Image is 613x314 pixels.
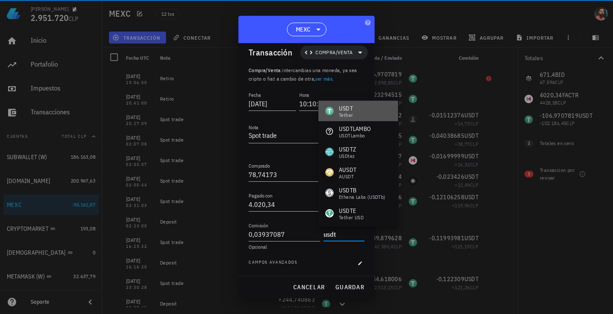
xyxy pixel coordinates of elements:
[339,133,371,138] div: USDTLambo
[332,279,368,295] button: guardar
[339,113,353,118] div: Tether
[325,168,334,177] div: AUSDT-icon
[325,209,334,218] div: USDTE-icon
[339,215,364,220] div: Tether USD
[249,222,268,229] label: Comisión
[339,186,386,195] div: USDTB
[335,283,364,291] span: guardar
[249,66,364,83] p: :
[299,92,309,98] label: Hora
[349,92,364,113] div: UTC
[339,166,356,174] div: AUSDT
[315,76,332,82] a: ver más
[325,189,334,197] div: USDTB-icon
[339,104,353,113] div: USDT
[339,206,364,215] div: USDTE
[339,154,356,159] div: USDtez
[249,259,298,267] span: Campos avanzados
[339,145,356,154] div: USDTZ
[249,124,258,131] label: Nota
[249,244,364,250] div: Opcional
[315,48,352,57] span: Compra/Venta
[249,67,281,73] span: Compra/Venta
[339,174,356,179] div: aUSDT
[249,192,272,199] label: Pagado con
[339,195,386,200] div: Ethena Labs (USDTb)
[324,227,363,241] input: Moneda
[249,92,261,98] label: Fecha
[289,279,328,295] button: cancelar
[293,283,325,291] span: cancelar
[249,67,357,82] span: intercambias una moneda, ya sea cripto o fiat a cambio de otra, .
[296,25,311,34] span: MEXC
[325,148,334,156] div: USDTZ-icon
[249,46,292,59] div: Transacción
[339,125,371,133] div: USDTLAMBO
[325,107,334,115] div: USDT-icon
[249,163,270,169] label: Comprado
